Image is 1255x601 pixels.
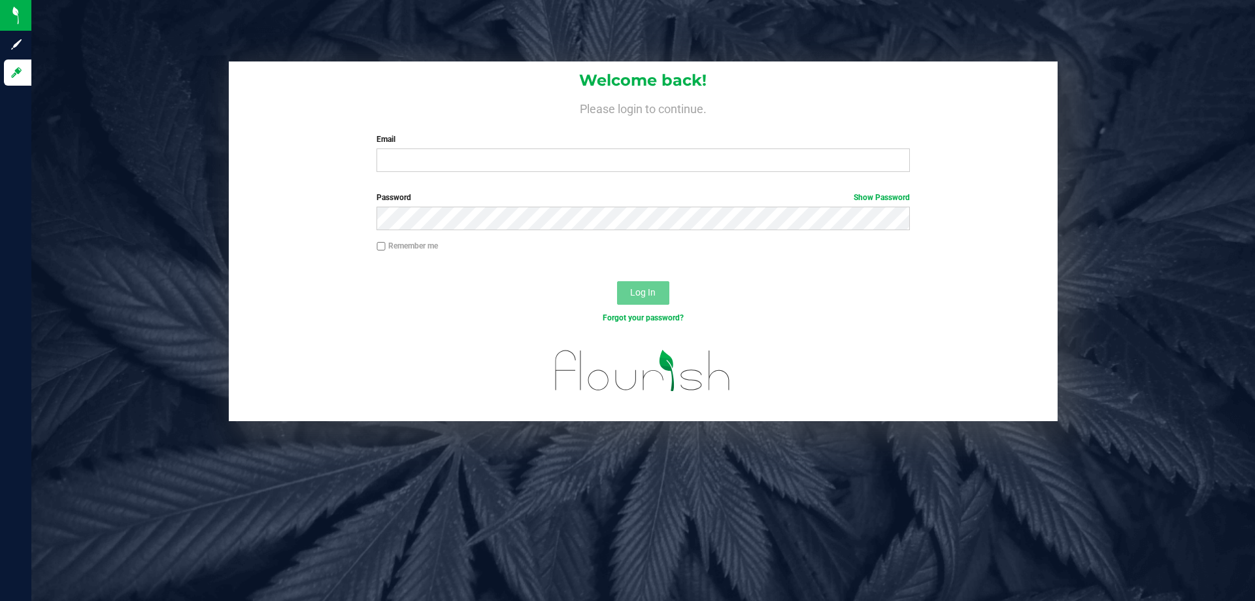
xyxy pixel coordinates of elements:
[539,337,746,404] img: flourish_logo.svg
[10,66,23,79] inline-svg: Log in
[376,193,411,202] span: Password
[630,287,656,298] span: Log In
[376,240,438,252] label: Remember me
[376,242,386,251] input: Remember me
[229,99,1058,115] h4: Please login to continue.
[854,193,910,202] a: Show Password
[10,38,23,51] inline-svg: Sign up
[229,72,1058,89] h1: Welcome back!
[617,281,669,305] button: Log In
[603,313,684,322] a: Forgot your password?
[376,133,909,145] label: Email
